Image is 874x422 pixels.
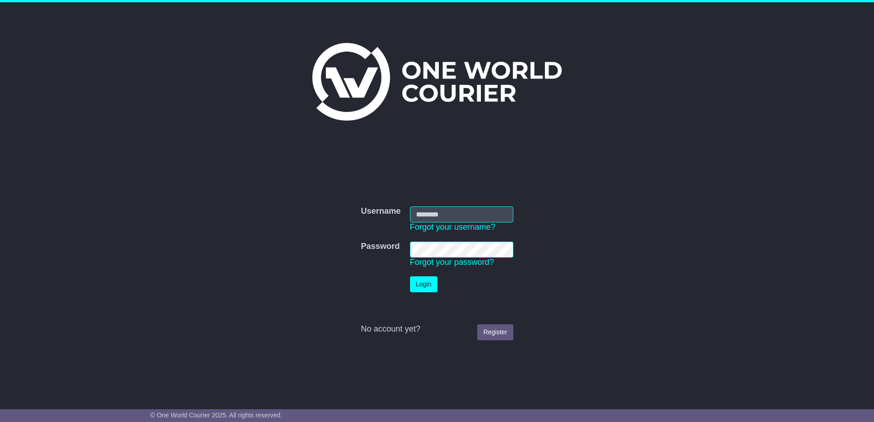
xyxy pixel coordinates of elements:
div: No account yet? [361,324,513,334]
button: Login [410,276,437,292]
img: One World [312,43,562,121]
label: Password [361,242,400,252]
a: Register [477,324,513,340]
a: Forgot your username? [410,222,496,232]
a: Forgot your password? [410,258,494,267]
span: © One World Courier 2025. All rights reserved. [150,411,282,419]
label: Username [361,206,400,216]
